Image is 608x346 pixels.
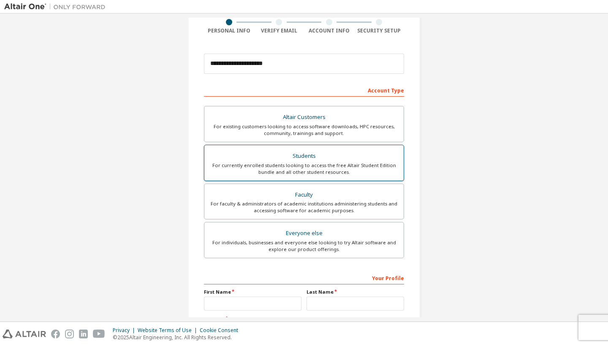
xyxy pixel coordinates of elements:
[209,189,399,201] div: Faculty
[113,334,243,341] p: © 2025 Altair Engineering, Inc. All Rights Reserved.
[209,227,399,239] div: Everyone else
[204,316,404,322] label: Job Title
[209,150,399,162] div: Students
[209,111,399,123] div: Altair Customers
[354,27,404,34] div: Security Setup
[209,200,399,214] div: For faculty & administrators of academic institutions administering students and accessing softwa...
[204,27,254,34] div: Personal Info
[304,27,354,34] div: Account Info
[93,330,105,338] img: youtube.svg
[138,327,200,334] div: Website Terms of Use
[209,239,399,253] div: For individuals, businesses and everyone else looking to try Altair software and explore our prod...
[254,27,304,34] div: Verify Email
[204,83,404,97] div: Account Type
[65,330,74,338] img: instagram.svg
[209,162,399,176] div: For currently enrolled students looking to access the free Altair Student Edition bundle and all ...
[209,123,399,137] div: For existing customers looking to access software downloads, HPC resources, community, trainings ...
[307,289,404,295] label: Last Name
[51,330,60,338] img: facebook.svg
[204,289,301,295] label: First Name
[4,3,110,11] img: Altair One
[204,271,404,284] div: Your Profile
[3,330,46,338] img: altair_logo.svg
[200,327,243,334] div: Cookie Consent
[79,330,88,338] img: linkedin.svg
[113,327,138,334] div: Privacy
